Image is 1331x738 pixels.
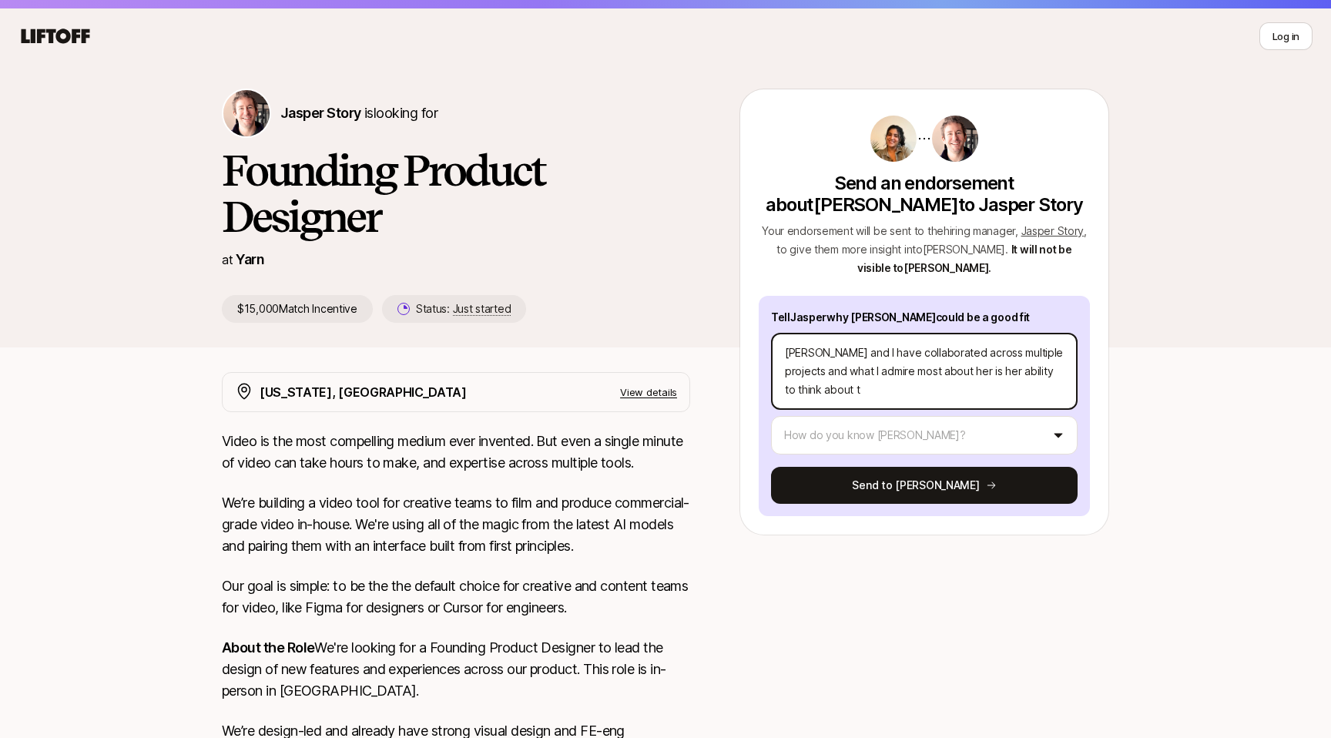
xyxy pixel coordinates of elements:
img: Jasper Story [223,90,270,136]
p: is looking for [280,102,438,124]
a: Yarn [236,251,264,267]
span: Jasper Story [280,105,361,121]
span: Your endorsement will be sent to the hiring manager , , to give them more insight into [PERSON_NA... [762,224,1087,256]
p: at [222,250,233,270]
p: [US_STATE], [GEOGRAPHIC_DATA] [260,382,467,402]
button: Send to [PERSON_NAME] [771,467,1078,504]
img: ad2f0149_be41_46ba_92df_eacac20eb553.jpg [870,116,917,162]
strong: About the Role [222,639,314,656]
p: We’re building a video tool for creative teams to film and produce commercial-grade video in-hous... [222,492,690,557]
img: Jasper Story [932,116,978,162]
p: $15,000 Match Incentive [222,295,373,323]
p: Our goal is simple: to be the the default choice for creative and content teams for video, like F... [222,575,690,619]
p: Send an endorsement about [PERSON_NAME] to Jasper Story [759,173,1090,216]
p: Video is the most compelling medium ever invented. But even a single minute of video can take hou... [222,431,690,474]
p: Tell Jasper why [PERSON_NAME] could be a good fit [771,308,1078,327]
span: Jasper Story [1021,224,1085,237]
textarea: [PERSON_NAME] and I have collaborated across multiple projects and what I admire most about her i... [771,333,1078,410]
h1: Founding Product Designer [222,147,690,240]
button: Log in [1259,22,1313,50]
p: We're looking for a Founding Product Designer to lead the design of new features and experiences ... [222,637,690,702]
p: View details [620,384,677,400]
p: Status: [416,300,511,318]
span: Just started [453,302,511,316]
